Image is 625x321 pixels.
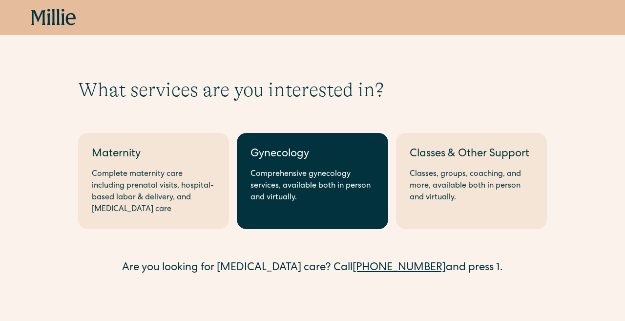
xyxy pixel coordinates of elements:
div: Classes & Other Support [410,147,533,163]
h1: What services are you interested in? [78,78,547,102]
div: Maternity [92,147,215,163]
a: [PHONE_NUMBER] [353,263,446,274]
div: Gynecology [250,147,374,163]
div: Comprehensive gynecology services, available both in person and virtually. [250,169,374,204]
a: Classes & Other SupportClasses, groups, coaching, and more, available both in person and virtually. [396,133,547,229]
div: Are you looking for [MEDICAL_DATA] care? Call and press 1. [78,260,547,277]
div: Complete maternity care including prenatal visits, hospital-based labor & delivery, and [MEDICAL_... [92,169,215,215]
div: Classes, groups, coaching, and more, available both in person and virtually. [410,169,533,204]
a: GynecologyComprehensive gynecology services, available both in person and virtually. [237,133,388,229]
a: MaternityComplete maternity care including prenatal visits, hospital-based labor & delivery, and ... [78,133,229,229]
